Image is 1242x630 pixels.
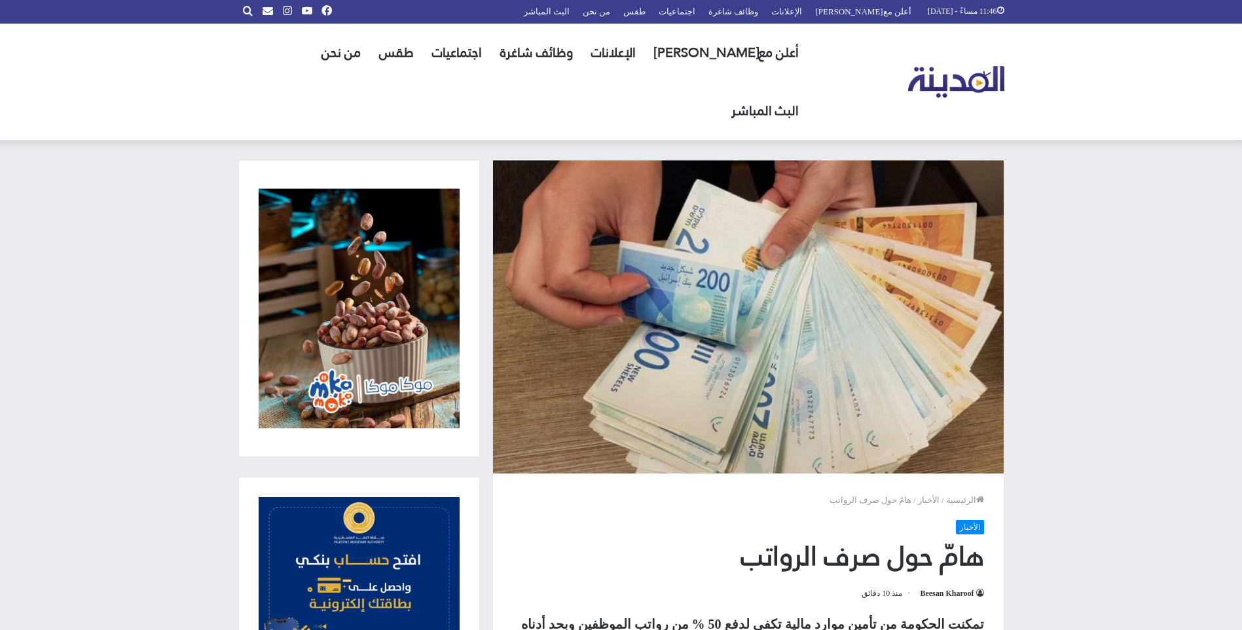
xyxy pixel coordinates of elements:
em: / [941,495,944,505]
a: وظائف شاغرة [491,24,582,82]
a: طقس [370,24,423,82]
a: Beesan Kharoof [920,589,983,598]
h1: هامّ حول صرف الرواتب [513,538,984,575]
img: تلفزيون المدينة [908,66,1004,98]
a: البث المباشر [722,82,808,140]
span: هامّ حول صرف الرواتب [830,495,912,505]
span: منذ 10 دقائق [862,585,912,601]
a: الإعلانات [582,24,645,82]
a: الأخبار [956,520,984,534]
a: الأخبار [918,495,940,505]
em: / [913,495,916,505]
a: أعلن مع[PERSON_NAME] [645,24,808,82]
a: الرئيسية [946,495,984,505]
a: من نحن [312,24,370,82]
a: اجتماعيات [423,24,491,82]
